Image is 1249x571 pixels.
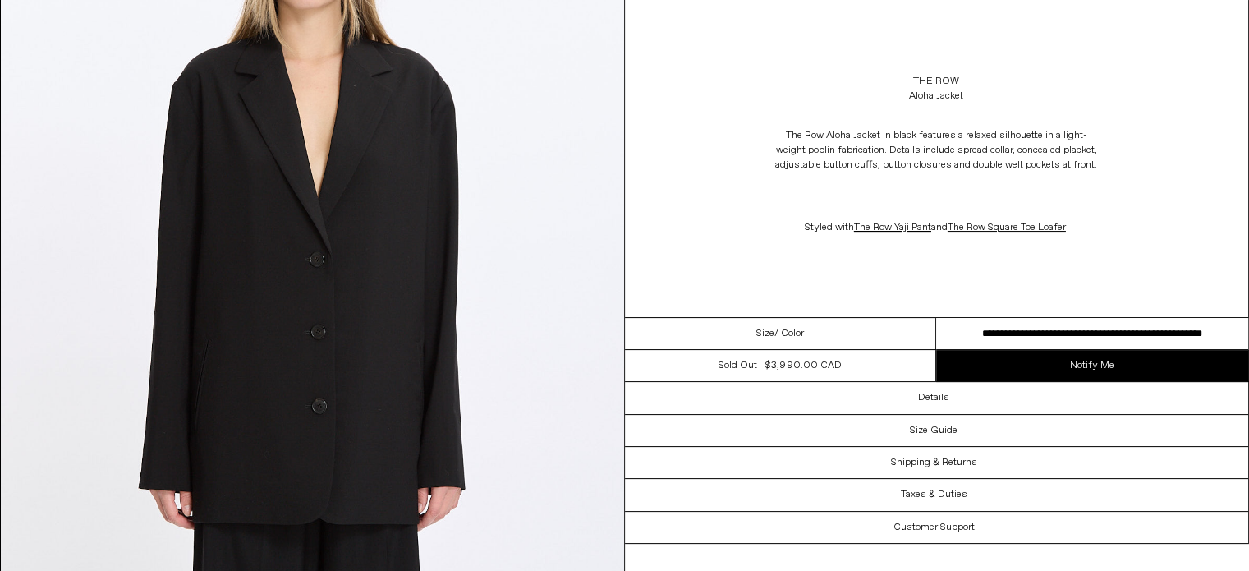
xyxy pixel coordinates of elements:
h3: Details [918,392,949,403]
h3: Shipping & Returns [891,457,977,468]
h3: Customer Support [893,522,975,533]
div: Aloha Jacket [909,89,963,104]
span: The Row Square Toe Loafer [948,221,1066,234]
a: The Row Yaji Pant [854,221,931,234]
span: $3,990.00 CAD [765,359,841,372]
span: Styled with and [805,221,1068,234]
span: Size [756,326,774,341]
a: The Row [913,74,959,89]
a: Notify Me [936,350,1248,381]
span: / Color [774,326,804,341]
h3: Taxes & Duties [901,489,967,500]
div: Sold out [719,358,757,373]
p: The Row Aloha Jacket in black features a relaxed silhouette in a light-weight poplin fabrication.... [772,120,1100,181]
a: The Row Square Toe Loafer [948,221,1068,234]
h3: Size Guide [910,425,957,436]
